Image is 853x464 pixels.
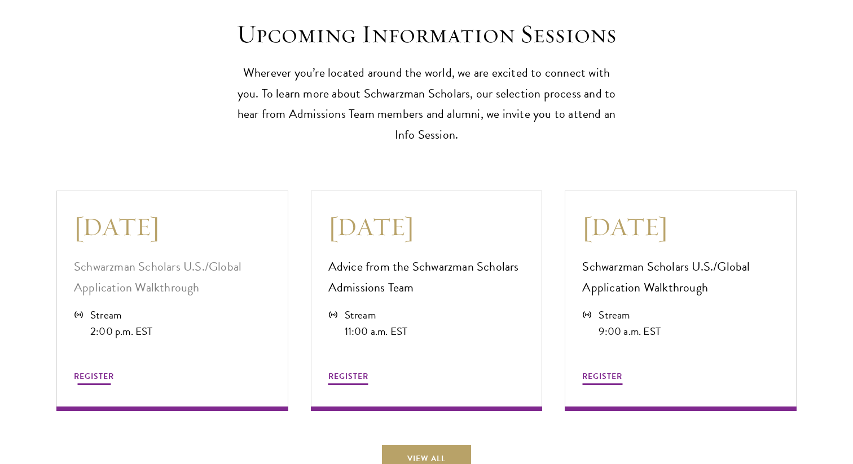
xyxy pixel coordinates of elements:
[599,307,661,323] div: Stream
[56,191,288,411] a: [DATE] Schwarzman Scholars U.S./Global Application Walkthrough Stream 2:00 p.m. EST REGISTER
[90,307,153,323] div: Stream
[90,323,153,339] div: 2:00 p.m. EST
[582,369,622,387] button: REGISTER
[74,257,271,298] p: Schwarzman Scholars U.S./Global Application Walkthrough
[582,370,622,382] span: REGISTER
[582,257,779,298] p: Schwarzman Scholars U.S./Global Application Walkthrough
[565,191,797,411] a: [DATE] Schwarzman Scholars U.S./Global Application Walkthrough Stream 9:00 a.m. EST REGISTER
[74,370,114,382] span: REGISTER
[74,211,271,242] h3: [DATE]
[232,19,621,50] h2: Upcoming Information Sessions
[582,211,779,242] h3: [DATE]
[232,63,621,146] p: Wherever you’re located around the world, we are excited to connect with you. To learn more about...
[74,369,114,387] button: REGISTER
[328,370,368,382] span: REGISTER
[345,307,408,323] div: Stream
[311,191,543,411] a: [DATE] Advice from the Schwarzman Scholars Admissions Team Stream 11:00 a.m. EST REGISTER
[328,211,525,242] h3: [DATE]
[328,257,525,298] p: Advice from the Schwarzman Scholars Admissions Team
[599,323,661,339] div: 9:00 a.m. EST
[345,323,408,339] div: 11:00 a.m. EST
[328,369,368,387] button: REGISTER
